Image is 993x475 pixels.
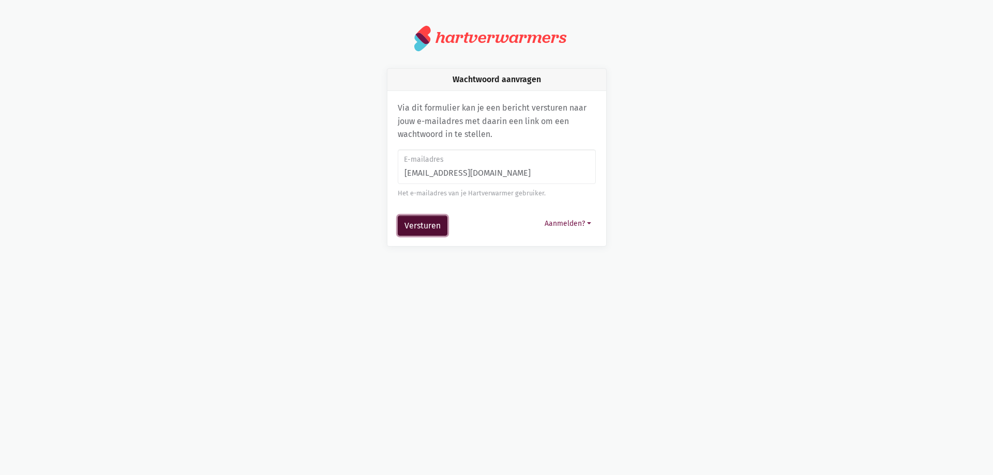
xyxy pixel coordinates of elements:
a: hartverwarmers [414,25,579,52]
img: logo.svg [414,25,431,52]
p: Via dit formulier kan je een bericht versturen naar jouw e-mailadres met daarin een link om een w... [398,101,596,141]
div: Wachtwoord aanvragen [387,69,606,91]
button: Versturen [398,216,447,236]
div: Het e-mailadres van je Hartverwarmer gebruiker. [398,188,596,198]
button: Aanmelden? [540,216,596,232]
label: E-mailadres [404,154,589,165]
form: Wachtwoord aanvragen [398,149,596,236]
div: hartverwarmers [435,28,566,47]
